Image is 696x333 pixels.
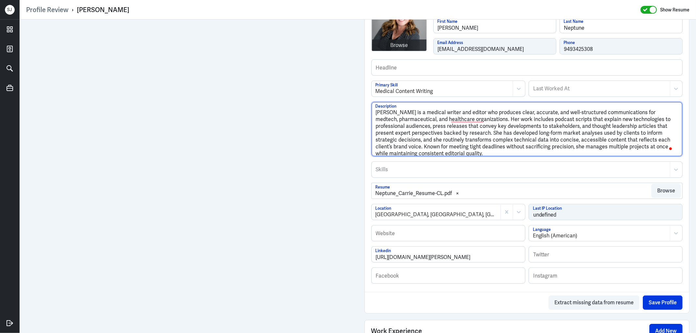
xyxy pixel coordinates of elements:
input: Instagram [529,268,682,283]
div: [PERSON_NAME] [77,6,129,14]
p: › [69,6,77,14]
textarea: To enrich screen reader interactions, please activate Accessibility in Grammarly extension settings [372,102,683,156]
button: Extract missing data from resume [549,295,640,310]
a: Profile Review [26,6,69,14]
div: S J [5,5,15,15]
div: Neptune_Carrie_Resume-CL.pdf [376,189,452,197]
input: Last Name [560,17,682,33]
label: Show Resume [660,6,689,14]
input: Headline [372,60,683,75]
input: Last IP Location [529,204,682,220]
input: First Name [434,17,556,33]
input: Phone [560,38,682,54]
iframe: https://ppcdn.hiredigital.com/register/449e0ab1/resumes/545911276/Neptune_Carrie_Resume-CL.pdf?Ex... [26,26,351,326]
input: Linkedin [372,247,525,262]
input: Facebook [372,268,525,283]
input: Website [372,225,525,241]
input: Twitter [529,247,682,262]
button: Browse [651,184,681,198]
button: Save Profile [643,295,683,310]
input: Email Address [434,38,556,54]
div: Browse [391,41,408,49]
